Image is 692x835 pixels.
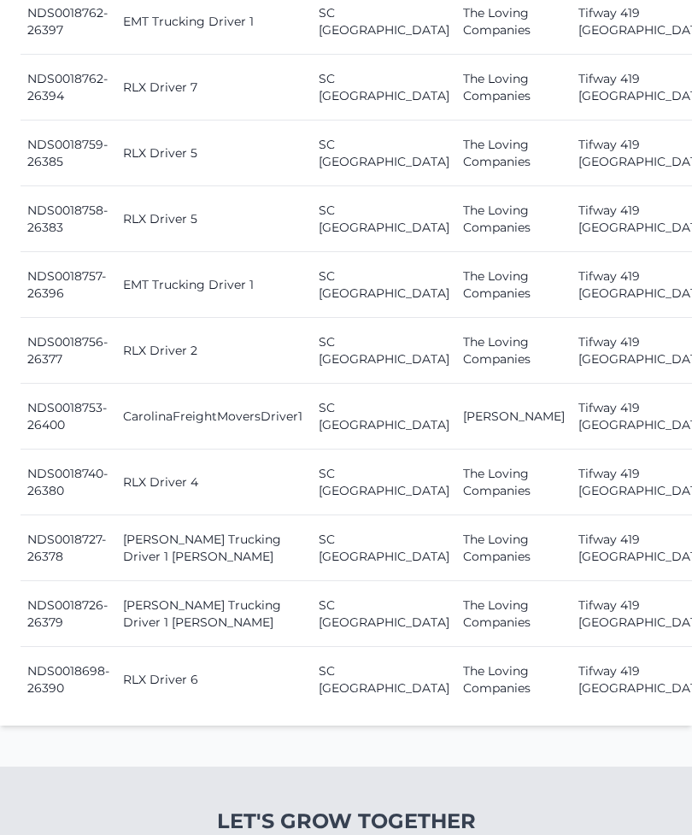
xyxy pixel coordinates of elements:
[312,384,456,450] td: SC [GEOGRAPHIC_DATA]
[312,647,456,713] td: SC [GEOGRAPHIC_DATA]
[456,647,572,713] td: The Loving Companies
[456,318,572,384] td: The Loving Companies
[312,55,456,121] td: SC [GEOGRAPHIC_DATA]
[312,121,456,186] td: SC [GEOGRAPHIC_DATA]
[126,808,567,835] h4: Let's Grow Together
[456,252,572,318] td: The Loving Companies
[456,384,572,450] td: [PERSON_NAME]
[116,252,312,318] td: EMT Trucking Driver 1
[21,647,116,713] td: NDS0018698-26390
[312,252,456,318] td: SC [GEOGRAPHIC_DATA]
[116,450,312,515] td: RLX Driver 4
[116,55,312,121] td: RLX Driver 7
[21,450,116,515] td: NDS0018740-26380
[312,581,456,647] td: SC [GEOGRAPHIC_DATA]
[456,55,572,121] td: The Loving Companies
[312,318,456,384] td: SC [GEOGRAPHIC_DATA]
[21,186,116,252] td: NDS0018758-26383
[456,186,572,252] td: The Loving Companies
[21,318,116,384] td: NDS0018756-26377
[456,515,572,581] td: The Loving Companies
[456,581,572,647] td: The Loving Companies
[21,384,116,450] td: NDS0018753-26400
[456,121,572,186] td: The Loving Companies
[21,55,116,121] td: NDS0018762-26394
[116,384,312,450] td: CarolinaFreightMoversDriver1
[21,252,116,318] td: NDS0018757-26396
[21,581,116,647] td: NDS0018726-26379
[312,515,456,581] td: SC [GEOGRAPHIC_DATA]
[116,515,312,581] td: [PERSON_NAME] Trucking Driver 1 [PERSON_NAME]
[456,450,572,515] td: The Loving Companies
[116,581,312,647] td: [PERSON_NAME] Trucking Driver 1 [PERSON_NAME]
[312,186,456,252] td: SC [GEOGRAPHIC_DATA]
[21,121,116,186] td: NDS0018759-26385
[312,450,456,515] td: SC [GEOGRAPHIC_DATA]
[116,647,312,713] td: RLX Driver 6
[116,186,312,252] td: RLX Driver 5
[116,318,312,384] td: RLX Driver 2
[21,515,116,581] td: NDS0018727-26378
[116,121,312,186] td: RLX Driver 5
